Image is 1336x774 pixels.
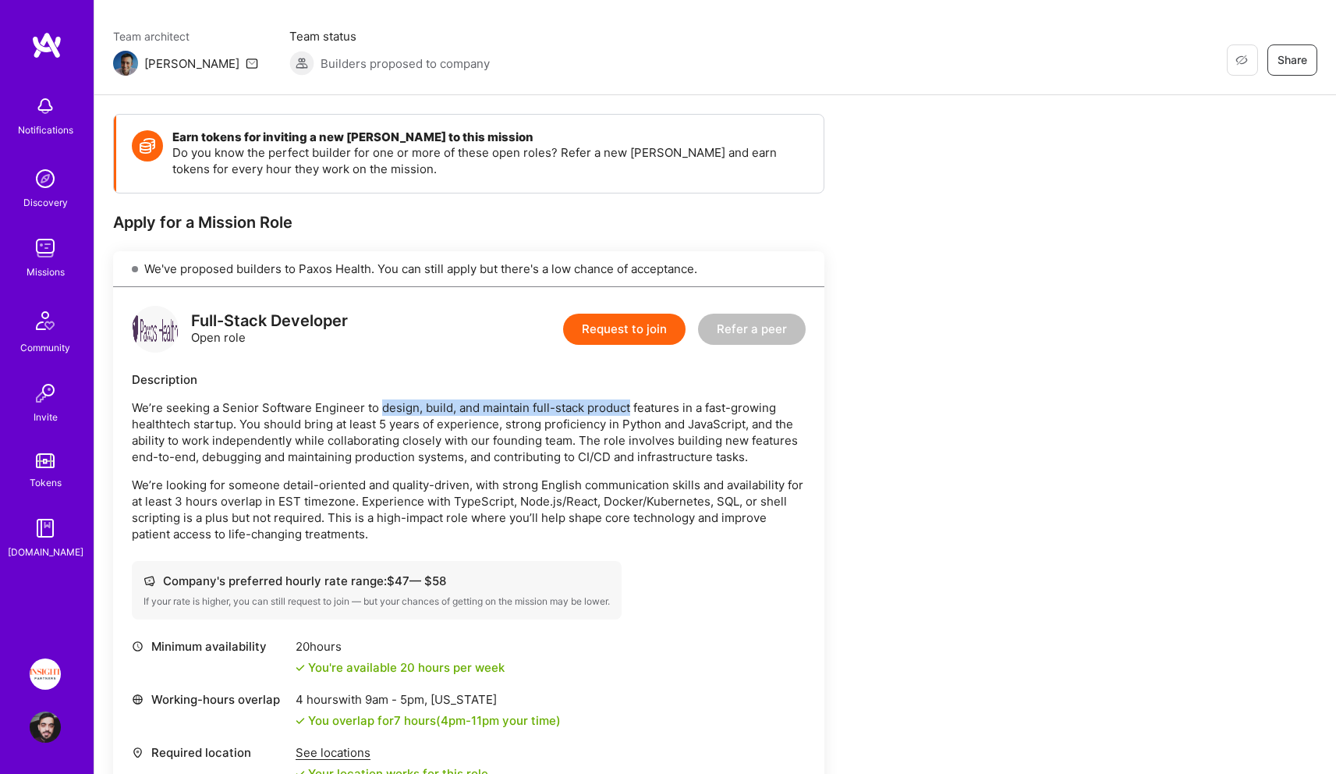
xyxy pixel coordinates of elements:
[1278,52,1307,68] span: Share
[144,573,610,589] div: Company's preferred hourly rate range: $ 47 — $ 58
[132,691,288,708] div: Working-hours overlap
[26,712,65,743] a: User Avatar
[27,264,65,280] div: Missions
[30,474,62,491] div: Tokens
[362,692,431,707] span: 9am - 5pm ,
[144,595,610,608] div: If your rate is higher, you can still request to join — but your chances of getting on the missio...
[172,130,808,144] h4: Earn tokens for inviting a new [PERSON_NAME] to this mission
[30,513,61,544] img: guide book
[144,575,155,587] i: icon Cash
[296,691,561,708] div: 4 hours with [US_STATE]
[113,51,138,76] img: Team Architect
[30,233,61,264] img: teamwork
[30,712,61,743] img: User Avatar
[246,57,258,69] i: icon Mail
[132,371,806,388] div: Description
[308,712,561,729] div: You overlap for 7 hours ( your time)
[34,409,58,425] div: Invite
[26,659,65,690] a: Insight Partners: Data & AI - Sourcing
[31,31,62,59] img: logo
[296,659,505,676] div: You're available 20 hours per week
[296,716,305,726] i: icon Check
[144,55,239,72] div: [PERSON_NAME]
[132,477,806,542] p: We’re looking for someone detail-oriented and quality-driven, with strong English communication s...
[132,744,288,761] div: Required location
[113,251,824,287] div: We've proposed builders to Paxos Health. You can still apply but there's a low chance of acceptance.
[296,638,505,655] div: 20 hours
[132,130,163,162] img: Token icon
[1267,44,1317,76] button: Share
[132,694,144,705] i: icon World
[36,453,55,468] img: tokens
[8,544,83,560] div: [DOMAIN_NAME]
[698,314,806,345] button: Refer a peer
[1235,54,1248,66] i: icon EyeClosed
[20,339,70,356] div: Community
[27,302,64,339] img: Community
[296,663,305,673] i: icon Check
[132,638,288,655] div: Minimum availability
[30,91,61,122] img: bell
[563,314,686,345] button: Request to join
[113,212,824,233] div: Apply for a Mission Role
[132,399,806,465] p: We’re seeking a Senior Software Engineer to design, build, and maintain full-stack product featur...
[132,641,144,652] i: icon Clock
[296,744,488,761] div: See locations
[191,313,348,346] div: Open role
[30,378,61,409] img: Invite
[321,55,490,72] span: Builders proposed to company
[191,313,348,329] div: Full-Stack Developer
[23,194,68,211] div: Discovery
[441,713,499,728] span: 4pm - 11pm
[132,747,144,758] i: icon Location
[289,51,314,76] img: Builders proposed to company
[289,28,490,44] span: Team status
[172,144,808,177] p: Do you know the perfect builder for one or more of these open roles? Refer a new [PERSON_NAME] an...
[30,659,61,690] img: Insight Partners: Data & AI - Sourcing
[30,163,61,194] img: discovery
[132,306,179,353] img: logo
[113,28,258,44] span: Team architect
[18,122,73,138] div: Notifications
